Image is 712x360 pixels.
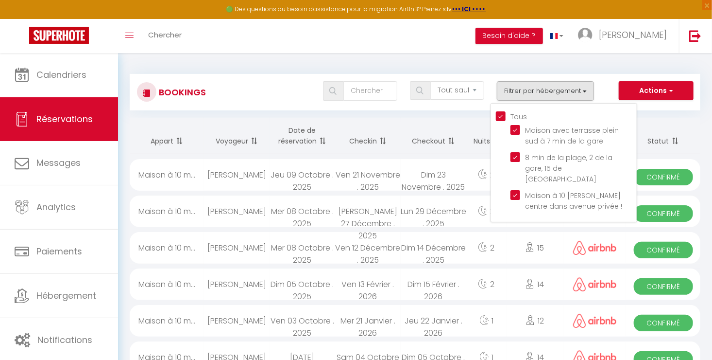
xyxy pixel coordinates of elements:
[29,27,89,44] img: Super Booking
[156,81,206,103] h3: Bookings
[466,118,506,154] th: Sort by nights
[401,118,466,154] th: Sort by checkout
[36,245,82,257] span: Paiements
[497,81,594,101] button: Filtrer par hébergement
[626,118,700,154] th: Sort by status
[619,81,694,101] button: Actions
[475,28,543,44] button: Besoin d'aide ?
[578,28,593,42] img: ...
[571,19,679,53] a: ... [PERSON_NAME]
[689,30,701,42] img: logout
[204,118,270,154] th: Sort by guest
[36,157,81,169] span: Messages
[525,191,622,211] span: Maison à 10 [PERSON_NAME] centre dans avenue privée !
[36,201,76,213] span: Analytics
[37,334,92,346] span: Notifications
[148,30,182,40] span: Chercher
[36,69,86,81] span: Calendriers
[343,81,397,101] input: Chercher
[130,118,204,154] th: Sort by rentals
[141,19,189,53] a: Chercher
[36,113,93,125] span: Réservations
[452,5,486,13] a: >>> ICI <<<<
[599,29,667,41] span: [PERSON_NAME]
[36,289,96,302] span: Hébergement
[525,153,612,184] span: 8 min de la plage, 2 de la gare, 15 de [GEOGRAPHIC_DATA]
[525,126,619,146] span: Maison avec terrasse plein sud à 7 min de la gare
[335,118,401,154] th: Sort by checkin
[270,118,335,154] th: Sort by booking date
